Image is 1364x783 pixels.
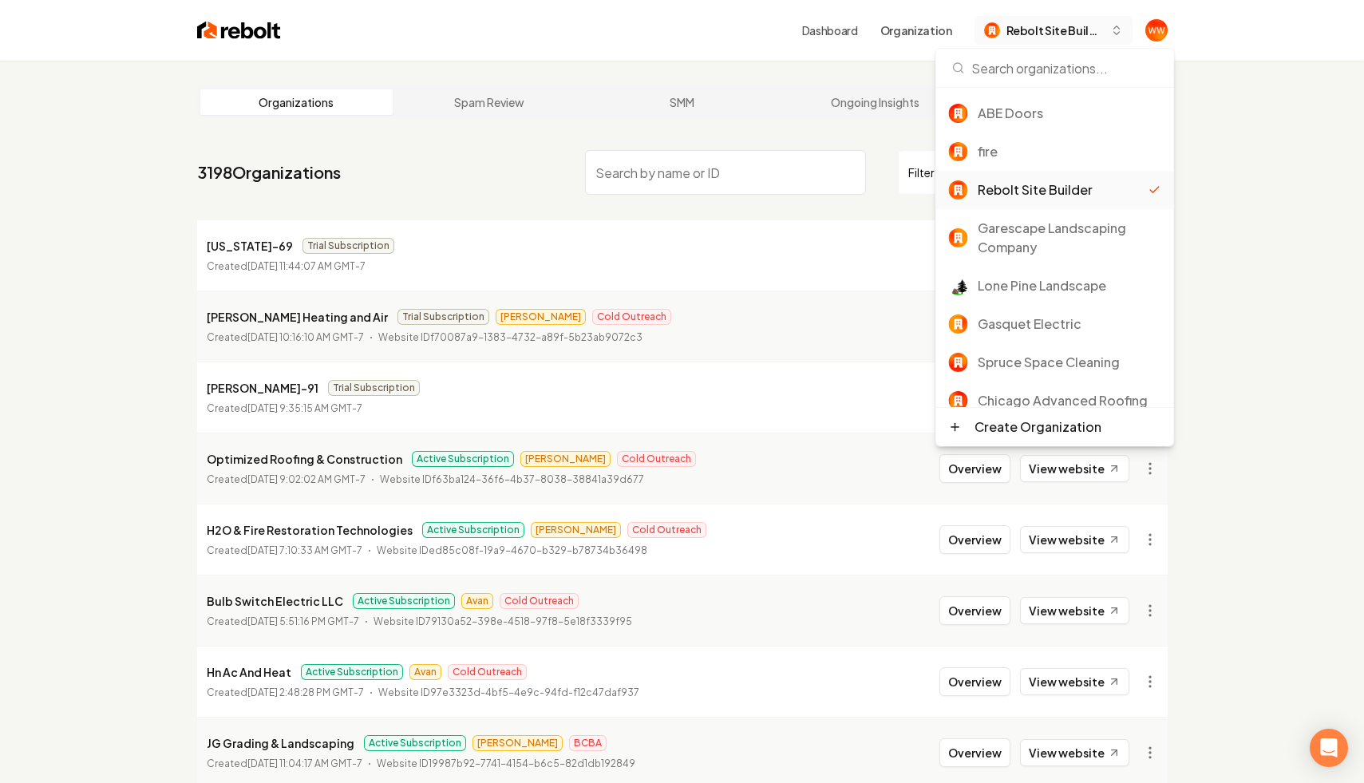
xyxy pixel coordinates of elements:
[377,543,647,559] p: Website ID ed85c08f-19a9-4670-b329-b78734b36498
[207,472,366,488] p: Created
[378,685,639,701] p: Website ID 97e3323d-4bf5-4e9c-94fd-f12c47daf937
[1020,597,1129,624] a: View website
[949,104,968,123] img: ABE Doors
[197,19,281,42] img: Rebolt Logo
[939,596,1010,625] button: Overview
[978,142,1161,161] div: fire
[448,664,527,680] span: Cold Outreach
[207,378,318,397] p: [PERSON_NAME]-91
[978,314,1161,334] div: Gasquet Electric
[520,451,611,467] span: [PERSON_NAME]
[412,451,514,467] span: Active Subscription
[1006,22,1104,39] span: Rebolt Site Builder
[949,276,968,295] img: Lone Pine Landscape
[247,331,364,343] time: [DATE] 10:16:10 AM GMT-7
[328,380,420,396] span: Trial Subscription
[200,89,393,115] a: Organizations
[1145,19,1168,42] button: Open user button
[975,417,1101,437] div: Create Organization
[207,330,364,346] p: Created
[939,454,1010,483] button: Overview
[949,180,968,200] img: Rebolt Site Builder
[207,259,366,275] p: Created
[461,593,493,609] span: Avan
[778,89,971,115] a: Ongoing Insights
[939,667,1010,696] button: Overview
[409,664,441,680] span: Avan
[207,236,293,255] p: [US_STATE]-69
[247,473,366,485] time: [DATE] 9:02:02 AM GMT-7
[353,593,455,609] span: Active Subscription
[617,451,696,467] span: Cold Outreach
[946,49,1164,87] input: Search organizations...
[939,525,1010,554] button: Overview
[301,664,403,680] span: Active Subscription
[207,307,388,326] p: [PERSON_NAME] Heating and Air
[374,614,632,630] p: Website ID 79130a52-398e-4518-97f8-5e18f3339f95
[939,738,1010,767] button: Overview
[247,757,362,769] time: [DATE] 11:04:17 AM GMT-7
[500,593,579,609] span: Cold Outreach
[592,309,671,325] span: Cold Outreach
[978,391,1161,410] div: Chicago Advanced Roofing
[1020,668,1129,695] a: View website
[302,238,394,254] span: Trial Subscription
[378,330,642,346] p: Website ID f70087a9-1383-4732-a89f-5b23ab9072c3
[207,401,362,417] p: Created
[949,314,968,334] img: Gasquet Electric
[247,615,359,627] time: [DATE] 5:51:16 PM GMT-7
[1020,526,1129,553] a: View website
[585,150,866,195] input: Search by name or ID
[949,391,968,410] img: Chicago Advanced Roofing
[978,353,1161,372] div: Spruce Space Cleaning
[247,686,364,698] time: [DATE] 2:48:28 PM GMT-7
[978,276,1161,295] div: Lone Pine Landscape
[802,22,858,38] a: Dashboard
[247,544,362,556] time: [DATE] 7:10:33 AM GMT-7
[978,104,1161,123] div: ABE Doors
[984,22,1000,38] img: Rebolt Site Builder
[949,353,968,372] img: Spruce Space Cleaning
[207,614,359,630] p: Created
[569,735,607,751] span: BCBA
[978,219,1161,257] div: Garescape Landscaping Company
[207,591,343,611] p: Bulb Switch Electric LLC
[247,402,362,414] time: [DATE] 9:35:15 AM GMT-7
[1145,19,1168,42] img: Will Wallace
[393,89,586,115] a: Spam Review
[380,472,644,488] p: Website ID f63ba124-36f6-4b37-8038-38841a39d677
[197,161,341,184] a: 3198Organizations
[1020,739,1129,766] a: View website
[207,543,362,559] p: Created
[207,520,413,540] p: H2O & Fire Restoration Technologies
[364,735,466,751] span: Active Subscription
[949,228,968,247] img: Garescape Landscaping Company
[207,685,364,701] p: Created
[496,309,586,325] span: [PERSON_NAME]
[422,522,524,538] span: Active Subscription
[207,734,354,753] p: JG Grading & Landscaping
[377,756,635,772] p: Website ID 19987b92-7741-4154-b6c5-82d1db192849
[586,89,779,115] a: SMM
[397,309,489,325] span: Trial Subscription
[472,735,563,751] span: [PERSON_NAME]
[247,260,366,272] time: [DATE] 11:44:07 AM GMT-7
[871,16,962,45] button: Organization
[978,180,1149,200] div: Rebolt Site Builder
[627,522,706,538] span: Cold Outreach
[207,756,362,772] p: Created
[1020,455,1129,482] a: View website
[531,522,621,538] span: [PERSON_NAME]
[207,662,291,682] p: Hn Ac And Heat
[949,142,968,161] img: fire
[1310,729,1348,767] div: Open Intercom Messenger
[207,449,402,469] p: Optimized Roofing & Construction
